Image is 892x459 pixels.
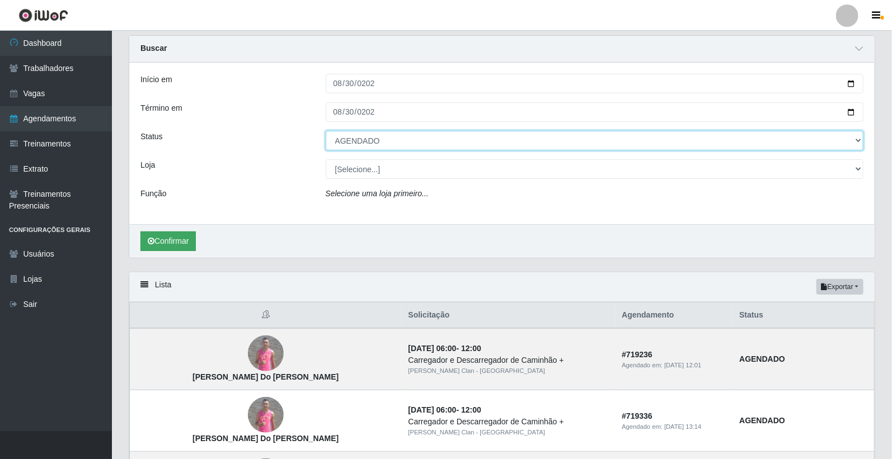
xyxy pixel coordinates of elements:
[18,8,68,22] img: CoreUI Logo
[733,302,874,329] th: Status
[248,335,284,371] img: Jeferson Marinho Do Nascimento
[622,361,726,370] div: Agendado em:
[248,397,284,433] img: Jeferson Marinho Do Nascimento
[326,74,864,93] input: 00/00/0000
[615,302,733,329] th: Agendamento
[326,189,429,198] i: Selecione uma loja primeiro...
[739,416,785,425] strong: AGENDADO
[140,102,182,114] label: Término em
[409,366,609,376] div: [PERSON_NAME] Clan - [GEOGRAPHIC_DATA]
[739,354,785,363] strong: AGENDADO
[140,188,167,200] label: Função
[140,131,163,143] label: Status
[129,272,875,302] div: Lista
[816,279,863,295] button: Exportar
[140,74,172,86] label: Início em
[326,102,864,122] input: 00/00/0000
[461,405,481,414] time: 12:00
[140,44,167,53] strong: Buscar
[409,405,457,414] time: [DATE] 06:00
[622,350,652,359] strong: # 719236
[193,372,339,381] strong: [PERSON_NAME] Do [PERSON_NAME]
[622,411,652,420] strong: # 719336
[409,354,609,366] div: Carregador e Descarregador de Caminhão +
[409,405,481,414] strong: -
[622,422,726,432] div: Agendado em:
[409,344,457,353] time: [DATE] 06:00
[140,159,155,171] label: Loja
[193,434,339,443] strong: [PERSON_NAME] Do [PERSON_NAME]
[664,362,701,368] time: [DATE] 12:01
[664,423,701,430] time: [DATE] 13:14
[409,428,609,437] div: [PERSON_NAME] Clan - [GEOGRAPHIC_DATA]
[409,416,609,428] div: Carregador e Descarregador de Caminhão +
[461,344,481,353] time: 12:00
[140,231,196,251] button: Confirmar
[402,302,616,329] th: Solicitação
[409,344,481,353] strong: -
